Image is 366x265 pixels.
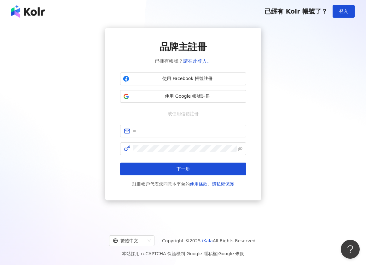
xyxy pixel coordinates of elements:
span: 登入 [339,9,348,14]
button: 登入 [333,5,355,18]
a: iKala [202,238,213,243]
button: 使用 Facebook 帳號註冊 [120,72,246,85]
span: | [185,251,187,256]
span: 已擁有帳號？ [155,57,212,65]
button: 使用 Google 帳號註冊 [120,90,246,103]
span: 下一步 [177,166,190,171]
span: eye-invisible [238,147,242,151]
iframe: Help Scout Beacon - Open [341,240,360,259]
a: 請在此登入。 [183,58,212,64]
span: Copyright © 2025 All Rights Reserved. [162,237,257,245]
div: 繁體中文 [113,236,145,246]
img: logo [11,5,45,18]
button: 下一步 [120,163,246,175]
span: 已經有 Kolr 帳號了？ [264,8,328,15]
span: 註冊帳戶代表您同意本平台的 、 [132,180,234,188]
span: 使用 Google 帳號註冊 [132,93,243,100]
span: | [217,251,218,256]
span: 本站採用 reCAPTCHA 保護機制 [122,250,244,257]
span: 使用 Facebook 帳號註冊 [132,76,243,82]
a: 使用條款 [190,181,207,187]
span: 品牌主註冊 [160,40,207,54]
a: Google 隱私權 [187,251,217,256]
a: 隱私權保護 [212,181,234,187]
a: Google 條款 [218,251,244,256]
span: 或使用信箱註冊 [163,110,203,117]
